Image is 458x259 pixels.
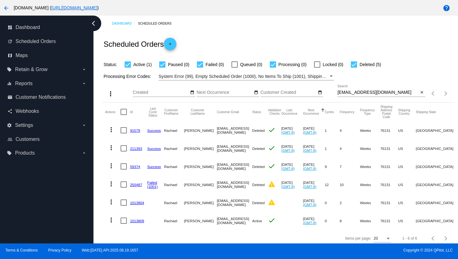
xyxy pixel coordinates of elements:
button: Change sorting for LastProcessingCycleId [147,107,159,117]
mat-cell: 0 [325,212,340,230]
mat-cell: [EMAIL_ADDRESS][DOMAIN_NAME] [217,139,252,157]
mat-cell: Rachael [164,194,184,212]
mat-cell: [GEOGRAPHIC_DATA] [416,121,457,139]
button: Change sorting for CustomerEmail [217,110,239,114]
span: Deleted [252,165,265,169]
mat-cell: Weeks [360,121,380,139]
mat-cell: [PERSON_NAME] [184,157,217,175]
div: Items per page: [345,236,371,241]
mat-cell: US [398,194,416,212]
mat-cell: Weeks [360,175,380,194]
mat-cell: [DATE] [303,175,325,194]
mat-icon: check [268,217,275,224]
a: (GMT-8) [281,185,295,189]
mat-cell: US [398,139,416,157]
mat-cell: [DATE] [303,157,325,175]
mat-cell: [PERSON_NAME] [184,139,217,157]
a: [URL][DOMAIN_NAME] [51,5,97,10]
a: Scheduled Orders [138,19,177,28]
mat-select: Filter by Processing Error Codes [159,73,334,80]
a: 250487 [130,183,142,187]
i: local_offer [7,67,12,72]
span: Dashboard [16,25,40,30]
mat-header-cell: Actions [105,103,121,121]
button: Next page [440,232,452,245]
mat-icon: warning [268,180,275,188]
a: (GMT-8) [281,166,295,170]
mat-cell: [GEOGRAPHIC_DATA] [416,194,457,212]
mat-cell: [DATE] [303,121,325,139]
mat-cell: Weeks [360,212,380,230]
span: Status: [103,62,117,67]
button: Change sorting for Status [252,110,261,114]
i: update [7,39,12,44]
mat-cell: 4 [340,121,360,139]
button: Change sorting for Cycles [325,110,334,114]
span: Deleted [252,128,265,132]
span: Reports [15,81,32,86]
mat-cell: [DATE] [281,157,303,175]
span: Scheduled Orders [16,39,56,44]
mat-icon: warning [268,199,275,206]
mat-cell: 10 [340,175,360,194]
span: Copyright © 2024 QPilot, LLC [234,248,453,252]
a: dashboard Dashboard [7,22,87,32]
span: Active (1) [133,61,152,68]
mat-cell: 1 [325,121,340,139]
mat-icon: date_range [254,90,258,95]
mat-cell: [GEOGRAPHIC_DATA] [416,139,457,157]
span: Products [15,150,35,156]
button: Next page [440,87,452,100]
mat-cell: [EMAIL_ADDRESS][DOMAIN_NAME] [217,175,252,194]
a: (GMT-8) [303,185,316,189]
a: (GMT-8) [303,203,316,207]
mat-cell: 12 [325,175,340,194]
mat-cell: 76131 [380,157,398,175]
a: 91579 [130,128,140,132]
span: Webhooks [16,108,39,114]
mat-cell: [DATE] [303,212,325,230]
mat-cell: Rachael [164,175,184,194]
button: Previous page [427,87,440,100]
mat-cell: 9 [325,157,340,175]
mat-cell: [PERSON_NAME] [184,121,217,139]
a: 1013804 [130,201,144,205]
mat-icon: more_vert [107,180,115,188]
mat-cell: 76131 [380,139,398,157]
span: 20 [374,236,378,241]
mat-header-cell: Validation Checks [268,103,281,121]
i: chevron_left [88,18,98,28]
i: arrow_drop_down [82,151,87,156]
span: Customer Notifications [16,94,66,100]
i: arrow_drop_down [82,81,87,86]
mat-icon: more_vert [107,162,115,170]
a: map Maps [7,50,87,60]
a: (GMT-8) [303,130,316,134]
span: Locked (0) [323,61,343,68]
mat-cell: 76131 [380,175,398,194]
mat-cell: Weeks [360,157,380,175]
mat-cell: [EMAIL_ADDRESS][DOMAIN_NAME] [217,157,252,175]
mat-icon: more_vert [107,198,115,206]
span: Settings [15,122,33,128]
mat-cell: Rachael [164,157,184,175]
i: equalizer [7,81,12,86]
span: Processing Error Codes: [103,74,151,79]
mat-icon: date_range [190,90,194,95]
span: Queued (0) [240,61,262,68]
a: share Webhooks [7,106,87,116]
a: 59374 [130,165,140,169]
button: Change sorting for Frequency [340,110,354,114]
mat-icon: check [268,126,275,134]
span: Failed (0) [206,61,224,68]
span: Retain & Grow [15,67,47,72]
mat-cell: [EMAIL_ADDRESS][DOMAIN_NAME] [217,194,252,212]
mat-select: Items per page: [374,237,391,241]
input: Created [133,90,189,95]
mat-cell: Rachael [164,121,184,139]
a: 1013809 [130,219,144,223]
input: Next Occurrence [197,90,253,95]
button: Change sorting for CustomerLastName [184,108,211,115]
input: Customer Created [260,90,317,95]
button: Change sorting for ShippingCountry [398,108,410,115]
